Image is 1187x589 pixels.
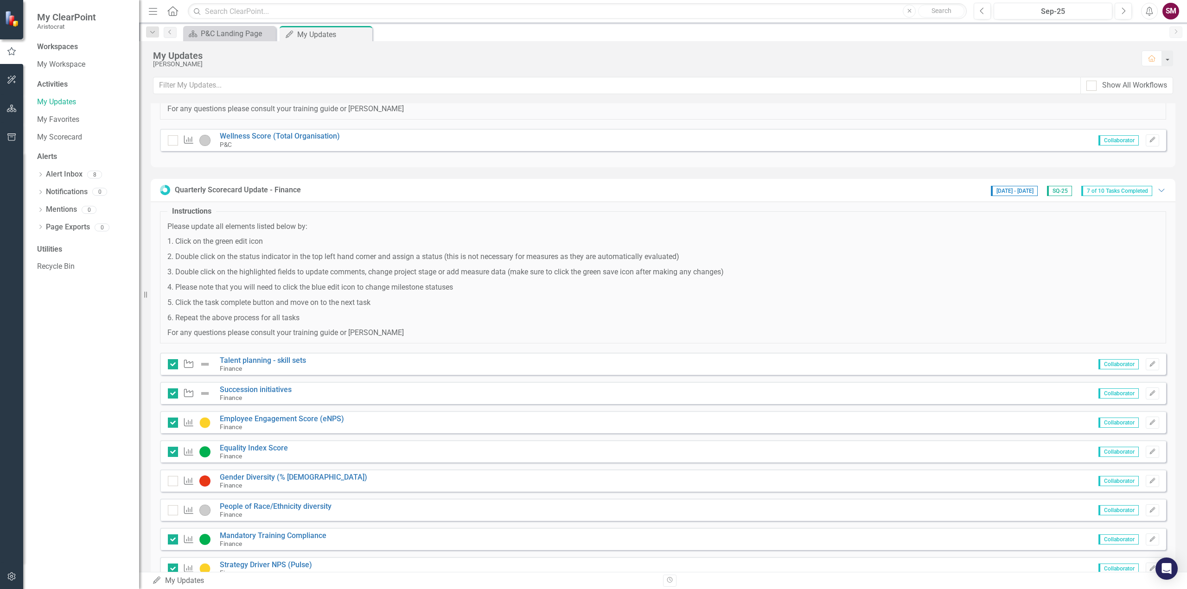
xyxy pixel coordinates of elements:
a: My Updates [37,97,130,108]
small: P&C [220,141,232,148]
a: Alert Inbox [46,169,83,180]
input: Filter My Updates... [153,77,1081,94]
div: Activities [37,79,130,90]
p: 2. Double click on the status indicator in the top left hand corner and assign a status (this is ... [167,252,1159,262]
a: Succession initiatives [220,385,292,394]
small: Finance [220,365,242,372]
button: Search [918,5,964,18]
div: 0 [82,206,96,214]
div: My Updates [297,29,370,40]
div: My Updates [153,51,1132,61]
p: 5. Click the task complete button and move on to the next task [167,298,1159,308]
span: Collaborator [1098,534,1139,545]
small: Finance [220,569,242,576]
a: Recycle Bin [37,261,130,272]
small: Finance [220,511,242,518]
input: Search ClearPoint... [188,3,967,19]
a: My Scorecard [37,132,130,143]
a: My Favorites [37,114,130,125]
div: Show All Workflows [1102,80,1167,91]
small: Finance [220,481,242,489]
p: 6. Repeat the above process for all tasks [167,313,1159,323]
div: 0 [92,188,107,196]
a: Strategy Driver NPS (Pulse) [220,560,312,569]
span: Collaborator [1098,476,1139,486]
span: 7 of 10 Tasks Completed [1081,186,1152,196]
div: Utilities [37,244,130,255]
img: Not Defined [199,388,211,399]
legend: Instructions [167,206,216,217]
a: My Workspace [37,59,130,70]
img: Not Defined [199,359,211,370]
div: Workspaces [37,42,78,52]
small: Finance [220,452,242,460]
small: Aristocrat [37,23,96,30]
img: Not Started [199,135,211,146]
span: Collaborator [1098,418,1139,428]
span: Please update all elements listed below by: [167,222,307,231]
img: At Risk [199,417,211,428]
button: SM [1162,3,1179,19]
a: Gender Diversity (% [DEMOGRAPHIC_DATA]) [220,473,367,481]
small: Finance [220,423,242,431]
div: Open Intercom Messenger [1155,557,1178,580]
img: At Risk [199,563,211,574]
span: SQ-25 [1047,186,1072,196]
a: P&C Landing Page [185,28,274,39]
div: My Updates [152,576,656,586]
a: Mentions [46,204,77,215]
small: Finance [220,540,242,547]
span: [DATE] - [DATE] [991,186,1038,196]
span: Collaborator [1098,388,1139,399]
a: Wellness Score (Total Organisation) [220,132,340,140]
a: Notifications [46,187,88,197]
a: Mandatory Training Compliance [220,531,326,540]
a: Equality Index Score [220,443,288,452]
img: Not Started [199,505,211,516]
div: Quarterly Scorecard Update - Finance [175,185,301,196]
small: Finance [220,394,242,401]
span: Collaborator [1098,505,1139,515]
a: People of Race/Ethnicity diversity [220,502,332,511]
p: 1. Click on the green edit icon [167,236,1159,247]
p: For any questions please consult your training guide or [PERSON_NAME] [167,104,1159,114]
span: Collaborator [1098,135,1139,146]
img: On Track [199,446,211,457]
a: Talent planning - skill sets [220,356,306,365]
div: P&C Landing Page [201,28,274,39]
img: Off Track [199,475,211,487]
a: Page Exports [46,222,90,233]
div: 8 [87,171,102,178]
div: Sep-25 [997,6,1109,17]
button: Sep-25 [994,3,1112,19]
span: Collaborator [1098,447,1139,457]
span: My ClearPoint [37,12,96,23]
p: 3. Double click on the highlighted fields to update comments, change project stage or add measure... [167,267,1159,278]
div: [PERSON_NAME] [153,61,1132,68]
p: 4. Please note that you will need to click the blue edit icon to change milestone statuses [167,282,1159,293]
span: Collaborator [1098,564,1139,574]
img: On Track [199,534,211,545]
span: Search [932,7,951,14]
a: Employee Engagement Score (eNPS) [220,414,344,423]
span: Collaborator [1098,359,1139,369]
p: For any questions please consult your training guide or [PERSON_NAME] [167,328,1159,338]
div: Alerts [37,152,130,162]
div: 0 [95,223,109,231]
img: ClearPoint Strategy [5,11,21,27]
